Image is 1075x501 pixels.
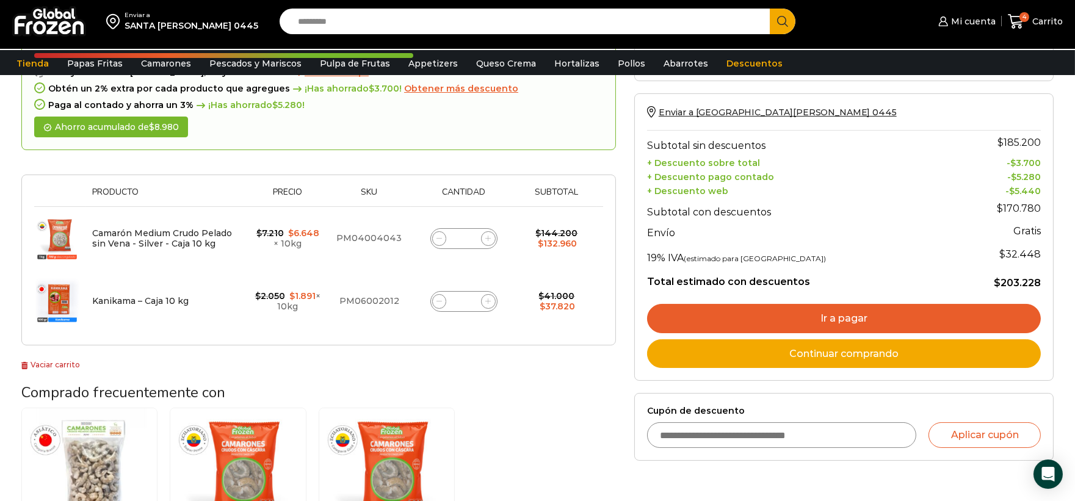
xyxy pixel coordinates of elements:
[404,84,518,94] a: Obtener más descuento
[314,52,396,75] a: Pulpa de Frutas
[647,304,1041,333] a: Ir a pagar
[720,52,789,75] a: Descuentos
[950,168,1041,182] td: -
[999,248,1041,260] span: 32.448
[1011,171,1041,182] bdi: 5.280
[289,290,316,301] bdi: 1.891
[950,182,1041,196] td: -
[684,254,826,263] small: (estimado para [GEOGRAPHIC_DATA])
[149,121,154,132] span: $
[86,187,248,206] th: Producto
[997,203,1041,214] bdi: 170.780
[1009,186,1041,196] bdi: 5.440
[402,52,464,75] a: Appetizers
[1033,460,1063,489] div: Open Intercom Messenger
[997,137,1004,148] span: $
[135,52,197,75] a: Camarones
[1009,186,1015,196] span: $
[1010,157,1041,168] bdi: 3.700
[10,52,55,75] a: Tienda
[659,107,897,118] span: Enviar a [GEOGRAPHIC_DATA][PERSON_NAME] 0445
[647,242,950,266] th: 19% IVA
[1029,15,1063,27] span: Carrito
[256,228,284,239] bdi: 7.210
[455,293,472,310] input: Product quantity
[770,9,795,34] button: Search button
[272,99,278,110] span: $
[288,228,294,239] span: $
[538,238,544,249] span: $
[1010,157,1016,168] span: $
[657,52,714,75] a: Abarrotes
[194,100,305,110] span: ¡Has ahorrado !
[948,15,996,27] span: Mi cuenta
[994,277,1041,289] bdi: 203.228
[647,107,897,118] a: Enviar a [GEOGRAPHIC_DATA][PERSON_NAME] 0445
[34,117,188,138] div: Ahorro acumulado de
[369,83,374,94] span: $
[404,83,518,94] span: Obtener más descuento
[994,277,1001,289] span: $
[327,187,411,206] th: Sku
[539,290,575,301] bdi: 41.000
[516,187,597,206] th: Subtotal
[248,207,327,270] td: × 10kg
[92,228,232,249] a: Camarón Medium Crudo Pelado sin Vena - Silver - Caja 10 kg
[928,422,1041,448] button: Aplicar cupón
[34,100,603,110] div: Paga al contado y ahorra un 3%
[248,270,327,333] td: × 10kg
[647,196,950,221] th: Subtotal con descuentos
[548,52,606,75] a: Hortalizas
[125,11,258,20] div: Enviar a
[1013,225,1041,237] strong: Gratis
[647,267,950,290] th: Total estimado con descuentos
[999,248,1005,260] span: $
[470,52,542,75] a: Queso Crema
[536,228,578,239] bdi: 144.200
[539,290,545,301] span: $
[21,383,225,402] span: Comprado frecuentemente con
[290,67,369,77] a: Obtener aqui
[288,228,319,239] bdi: 6.648
[256,228,262,239] span: $
[255,290,261,301] span: $
[540,301,546,312] span: $
[272,99,302,110] bdi: 5.280
[290,84,402,94] span: ¡Has ahorrado !
[647,221,950,242] th: Envío
[21,360,81,369] a: Vaciar carrito
[536,228,541,239] span: $
[34,84,603,94] div: Obtén un 2% extra por cada producto que agregues
[997,203,1003,214] span: $
[455,230,472,247] input: Product quantity
[935,9,995,34] a: Mi cuenta
[647,182,950,196] th: + Descuento web
[950,154,1041,168] td: -
[411,187,516,206] th: Cantidad
[997,137,1041,148] bdi: 185.200
[647,130,950,154] th: Subtotal sin descuentos
[248,187,327,206] th: Precio
[1008,7,1063,36] a: 4 Carrito
[327,207,411,270] td: PM04004043
[125,20,258,32] div: SANTA [PERSON_NAME] 0445
[647,339,1041,369] a: Continuar comprando
[647,168,950,182] th: + Descuento pago contado
[612,52,651,75] a: Pollos
[538,238,577,249] bdi: 132.960
[203,52,308,75] a: Pescados y Mariscos
[149,121,179,132] bdi: 8.980
[647,406,1041,416] label: Cupón de descuento
[369,83,399,94] bdi: 3.700
[1019,12,1029,22] span: 4
[647,154,950,168] th: + Descuento sobre total
[255,290,285,301] bdi: 2.050
[1011,171,1016,182] span: $
[34,67,603,77] div: A mayor volumen [PERSON_NAME], mayor descuento
[289,290,295,301] span: $
[61,52,129,75] a: Papas Fritas
[327,270,411,333] td: PM06002012
[106,11,125,32] img: address-field-icon.svg
[92,295,189,306] a: Kanikama – Caja 10 kg
[540,301,576,312] bdi: 37.820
